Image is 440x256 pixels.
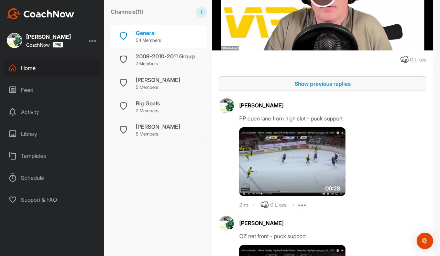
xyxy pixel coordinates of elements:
div: Big Goals [136,99,160,107]
div: OZ net front - puck support [239,232,426,240]
img: CoachNow Pro [53,42,63,48]
img: CoachNow [7,8,74,19]
div: 0 Likes [410,56,426,64]
button: Show previous replies [219,76,426,91]
div: Activity [4,103,101,120]
p: 7 Members [136,60,195,67]
div: Library [4,125,101,142]
div: Schedule [4,169,101,186]
label: Channels ( 11 ) [111,8,143,16]
div: [PERSON_NAME] [26,34,71,39]
div: 2009-2010-2011 Group [136,52,195,60]
div: [PERSON_NAME] [239,101,426,109]
p: 5 Members [136,84,180,91]
span: 00:28 [325,184,340,193]
img: avatar [219,98,234,113]
div: Open Intercom Messenger [417,233,433,249]
p: 2 Members [136,107,160,114]
div: Home [4,59,101,77]
div: [PERSON_NAME] [136,76,180,84]
div: General [136,29,161,37]
p: 5 Members [136,131,180,138]
div: Support & FAQ [4,191,101,208]
div: [PERSON_NAME] [239,219,426,227]
div: 2 m [239,202,249,209]
img: square_5ec1e1f3942edb711ddeaa1d3dca7e03.jpg [7,33,22,48]
div: Feed [4,81,101,98]
div: PP open lane from high slot - puck support [239,114,426,123]
div: Show previous replies [224,80,421,88]
div: Templates [4,147,101,164]
div: CoachNow [26,42,63,48]
div: [PERSON_NAME] [136,123,180,131]
img: media [239,127,345,196]
div: 0 Likes [270,201,286,209]
p: 54 Members [136,37,161,44]
img: avatar [219,216,234,231]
